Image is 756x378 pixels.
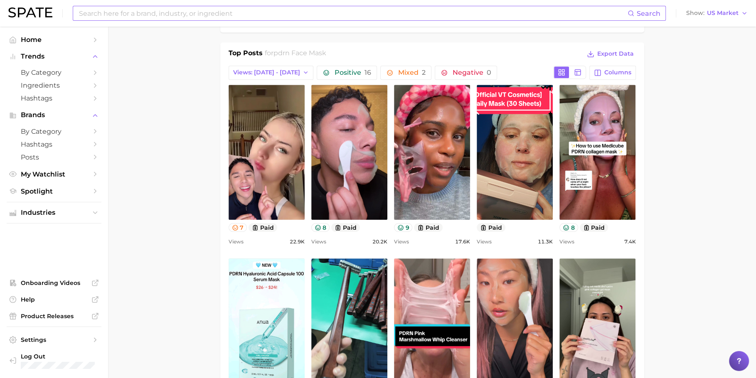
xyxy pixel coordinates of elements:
a: Onboarding Videos [7,277,101,289]
span: Trends [21,53,87,60]
span: Negative [452,69,491,76]
a: by Category [7,66,101,79]
h2: for [265,48,326,61]
a: by Category [7,125,101,138]
span: 22.9k [290,237,305,247]
span: by Category [21,69,87,76]
span: My Watchlist [21,170,87,178]
span: 7.4k [624,237,635,247]
input: Search here for a brand, industry, or ingredient [78,6,628,20]
span: 20.2k [372,237,387,247]
span: Hashtags [21,140,87,148]
button: paid [477,223,505,232]
span: Views [229,237,244,247]
span: Help [21,296,87,303]
a: Home [7,33,101,46]
a: Settings [7,334,101,346]
span: Spotlight [21,187,87,195]
span: 0 [486,69,491,76]
button: paid [414,223,443,232]
span: Ingredients [21,81,87,89]
a: My Watchlist [7,168,101,181]
img: SPATE [8,7,52,17]
button: Export Data [585,48,635,60]
span: Show [686,11,704,15]
span: Hashtags [21,94,87,102]
span: Mixed [398,69,425,76]
a: Log out. Currently logged in with e-mail jenny.zeng@spate.nyc. [7,350,101,372]
h1: Top Posts [229,48,263,61]
button: Brands [7,109,101,121]
button: paid [249,223,277,232]
span: US Market [707,11,739,15]
span: Log Out [21,353,95,360]
span: Views: [DATE] - [DATE] [233,69,300,76]
span: Views [311,237,326,247]
span: Onboarding Videos [21,279,87,287]
a: Help [7,293,101,306]
span: 11.3k [538,237,553,247]
button: Columns [589,66,635,80]
span: Search [637,10,660,17]
span: Settings [21,336,87,344]
span: Brands [21,111,87,119]
span: Product Releases [21,312,87,320]
span: 2 [421,69,425,76]
span: Views [477,237,492,247]
button: Views: [DATE] - [DATE] [229,66,314,80]
a: Posts [7,151,101,164]
button: 8 [559,223,578,232]
button: 7 [229,223,247,232]
span: Positive [334,69,371,76]
button: paid [331,223,360,232]
a: Product Releases [7,310,101,322]
span: Home [21,36,87,44]
span: Views [394,237,409,247]
button: paid [580,223,608,232]
a: Ingredients [7,79,101,92]
button: 8 [311,223,330,232]
a: Hashtags [7,92,101,105]
span: by Category [21,128,87,135]
button: ShowUS Market [684,8,750,19]
span: Posts [21,153,87,161]
span: 16 [364,69,371,76]
button: 9 [394,223,413,232]
button: Trends [7,50,101,63]
span: Industries [21,209,87,216]
a: Spotlight [7,185,101,198]
span: Columns [604,69,631,76]
a: Hashtags [7,138,101,151]
span: 17.6k [455,237,470,247]
span: pdrn face mask [273,49,326,57]
span: Export Data [597,50,634,57]
span: Views [559,237,574,247]
button: Industries [7,206,101,219]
